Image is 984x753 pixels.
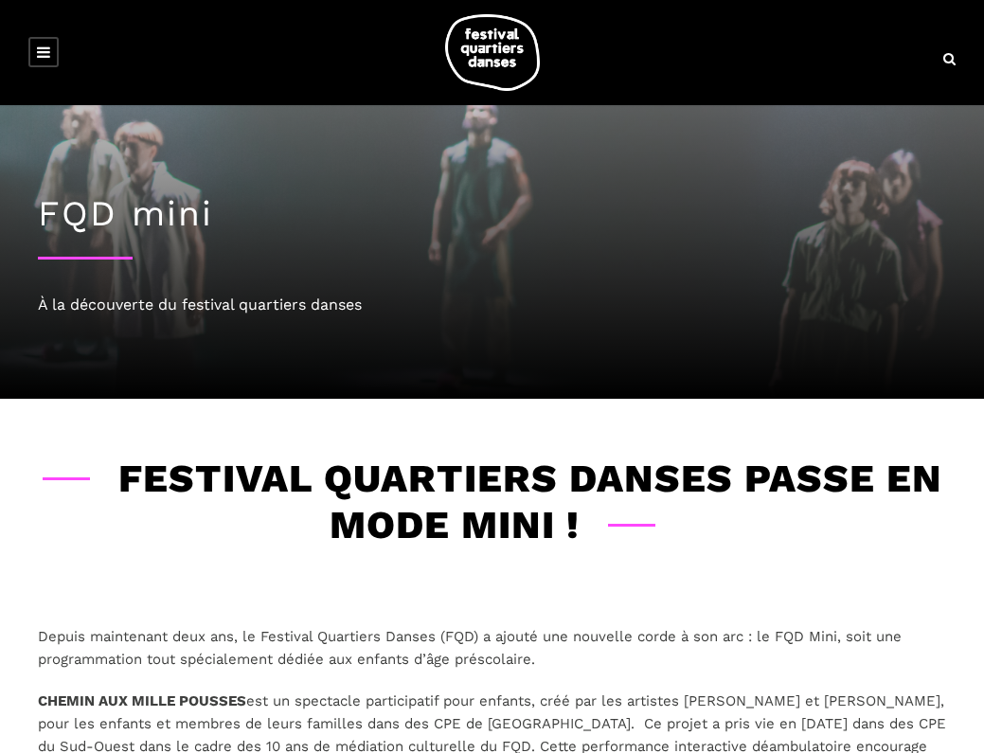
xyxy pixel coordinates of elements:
h1: FQD mini [38,193,946,235]
img: logo-fqd-med [445,14,540,91]
p: Depuis maintenant deux ans, le Festival Quartiers Danses (FQD) a ajouté une nouvelle corde à son ... [38,625,946,671]
strong: CHEMIN AUX MILLE POUSSES [38,692,246,709]
h3: Festival Quartiers Danses passe en mode Mini ! [38,456,946,548]
div: À la découverte du festival quartiers danses [38,293,946,317]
